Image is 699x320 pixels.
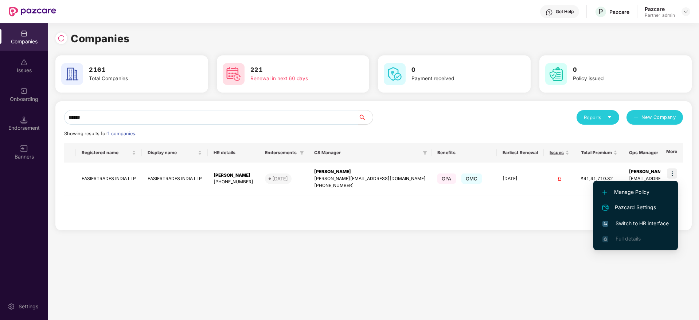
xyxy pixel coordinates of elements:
div: Pazcare [645,5,675,12]
img: New Pazcare Logo [9,7,56,16]
span: Pazcard Settings [602,203,669,212]
div: 0 [550,175,569,182]
span: Switch to HR interface [602,219,669,227]
div: [PHONE_NUMBER] [214,179,253,186]
span: filter [421,148,429,157]
div: Partner_admin [645,12,675,18]
div: [PHONE_NUMBER] [314,182,426,189]
div: Payment received [411,75,503,83]
span: Endorsements [265,150,297,156]
div: Reports [584,114,612,121]
div: Get Help [556,9,574,15]
img: svg+xml;base64,PHN2ZyBpZD0iUmVsb2FkLTMyeDMyIiB4bWxucz0iaHR0cDovL3d3dy53My5vcmcvMjAwMC9zdmciIHdpZH... [58,35,65,42]
img: svg+xml;base64,PHN2ZyBpZD0iQ29tcGFuaWVzIiB4bWxucz0iaHR0cDovL3d3dy53My5vcmcvMjAwMC9zdmciIHdpZHRoPS... [20,30,28,37]
div: Settings [16,303,40,310]
div: [PERSON_NAME] [314,168,426,175]
span: Display name [148,150,196,156]
span: Ops Manager [629,150,699,156]
div: Pazcare [609,8,629,15]
span: CS Manager [314,150,420,156]
img: svg+xml;base64,PHN2ZyB4bWxucz0iaHR0cDovL3d3dy53My5vcmcvMjAwMC9zdmciIHdpZHRoPSIxNiIgaGVpZ2h0PSIxNi... [602,221,608,227]
span: caret-down [607,115,612,120]
th: Benefits [431,143,497,163]
span: P [598,7,603,16]
span: New Company [641,114,676,121]
span: Total Premium [581,150,612,156]
div: Renewal in next 60 days [250,75,342,83]
img: svg+xml;base64,PHN2ZyBpZD0iU2V0dGluZy0yMHgyMCIgeG1sbnM9Imh0dHA6Ly93d3cudzMub3JnLzIwMDAvc3ZnIiB3aW... [8,303,15,310]
img: svg+xml;base64,PHN2ZyB3aWR0aD0iMTYiIGhlaWdodD0iMTYiIHZpZXdCb3g9IjAgMCAxNiAxNiIgZmlsbD0ibm9uZSIgeG... [20,145,28,152]
h3: 221 [250,65,342,75]
th: More [660,143,683,163]
td: [DATE] [497,163,544,195]
div: [PERSON_NAME][EMAIL_ADDRESS][DOMAIN_NAME] [314,175,426,182]
span: search [358,114,373,120]
span: GPA [437,173,456,184]
img: svg+xml;base64,PHN2ZyB3aWR0aD0iMTQuNSIgaGVpZ2h0PSIxNC41IiB2aWV3Qm94PSIwIDAgMTYgMTYiIGZpbGw9Im5vbm... [20,116,28,124]
span: plus [634,115,639,121]
img: svg+xml;base64,PHN2ZyB4bWxucz0iaHR0cDovL3d3dy53My5vcmcvMjAwMC9zdmciIHdpZHRoPSI2MCIgaGVpZ2h0PSI2MC... [223,63,245,85]
img: svg+xml;base64,PHN2ZyB4bWxucz0iaHR0cDovL3d3dy53My5vcmcvMjAwMC9zdmciIHdpZHRoPSIxMi4yMDEiIGhlaWdodD... [602,190,607,195]
img: svg+xml;base64,PHN2ZyB4bWxucz0iaHR0cDovL3d3dy53My5vcmcvMjAwMC9zdmciIHdpZHRoPSI2MCIgaGVpZ2h0PSI2MC... [384,63,406,85]
h3: 2161 [89,65,181,75]
span: Registered name [82,150,130,156]
span: Issues [550,150,564,156]
h1: Companies [71,31,130,47]
img: svg+xml;base64,PHN2ZyB4bWxucz0iaHR0cDovL3d3dy53My5vcmcvMjAwMC9zdmciIHdpZHRoPSIxNi4zNjMiIGhlaWdodD... [602,236,608,242]
td: EASIERTRADES INDIA LLP [76,163,142,195]
span: filter [300,151,304,155]
h3: 0 [411,65,503,75]
span: Full details [616,235,641,242]
img: svg+xml;base64,PHN2ZyB4bWxucz0iaHR0cDovL3d3dy53My5vcmcvMjAwMC9zdmciIHdpZHRoPSIyNCIgaGVpZ2h0PSIyNC... [601,203,610,212]
img: svg+xml;base64,PHN2ZyBpZD0iSGVscC0zMngzMiIgeG1sbnM9Imh0dHA6Ly93d3cudzMub3JnLzIwMDAvc3ZnIiB3aWR0aD... [546,9,553,16]
span: Showing results for [64,131,136,136]
td: EASIERTRADES INDIA LLP [142,163,208,195]
div: Policy issued [573,75,665,83]
th: HR details [208,143,259,163]
img: svg+xml;base64,PHN2ZyB4bWxucz0iaHR0cDovL3d3dy53My5vcmcvMjAwMC9zdmciIHdpZHRoPSI2MCIgaGVpZ2h0PSI2MC... [545,63,567,85]
div: Total Companies [89,75,181,83]
img: svg+xml;base64,PHN2ZyBpZD0iSXNzdWVzX2Rpc2FibGVkIiB4bWxucz0iaHR0cDovL3d3dy53My5vcmcvMjAwMC9zdmciIH... [20,59,28,66]
span: 1 companies. [107,131,136,136]
th: Registered name [76,143,142,163]
div: [PERSON_NAME] [214,172,253,179]
span: GMC [461,173,482,184]
img: svg+xml;base64,PHN2ZyB3aWR0aD0iMjAiIGhlaWdodD0iMjAiIHZpZXdCb3g9IjAgMCAyMCAyMCIgZmlsbD0ibm9uZSIgeG... [20,87,28,95]
span: Manage Policy [602,188,669,196]
button: search [358,110,373,125]
span: filter [423,151,427,155]
th: Issues [544,143,575,163]
img: svg+xml;base64,PHN2ZyBpZD0iRHJvcGRvd24tMzJ4MzIiIHhtbG5zPSJodHRwOi8vd3d3LnczLm9yZy8yMDAwL3N2ZyIgd2... [683,9,689,15]
th: Display name [142,143,208,163]
img: svg+xml;base64,PHN2ZyB4bWxucz0iaHR0cDovL3d3dy53My5vcmcvMjAwMC9zdmciIHdpZHRoPSI2MCIgaGVpZ2h0PSI2MC... [61,63,83,85]
th: Earliest Renewal [497,143,544,163]
h3: 0 [573,65,665,75]
th: Total Premium [575,143,623,163]
div: ₹41,41,710.32 [581,175,617,182]
span: filter [298,148,305,157]
img: icon [667,168,677,179]
button: plusNew Company [626,110,683,125]
div: [DATE] [272,175,288,182]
